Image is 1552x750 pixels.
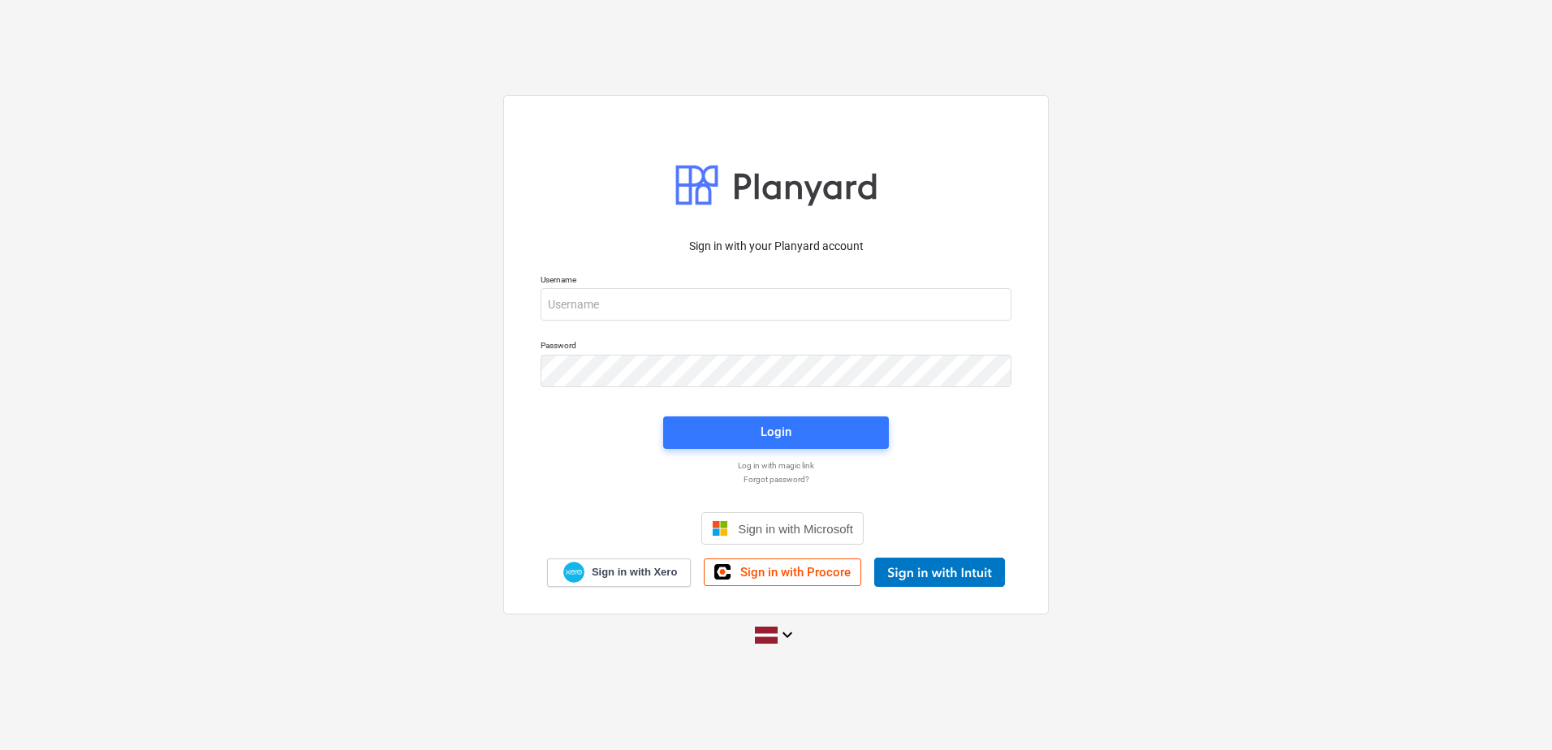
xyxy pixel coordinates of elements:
[541,288,1011,321] input: Username
[738,522,853,536] span: Sign in with Microsoft
[532,460,1020,471] a: Log in with magic link
[541,274,1011,288] p: Username
[663,416,889,449] button: Login
[547,558,692,587] a: Sign in with Xero
[592,565,677,580] span: Sign in with Xero
[761,421,791,442] div: Login
[541,238,1011,255] p: Sign in with your Planyard account
[532,474,1020,485] a: Forgot password?
[778,625,797,644] i: keyboard_arrow_down
[740,565,851,580] span: Sign in with Procore
[563,562,584,584] img: Xero logo
[712,520,728,537] img: Microsoft logo
[704,558,861,586] a: Sign in with Procore
[541,340,1011,354] p: Password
